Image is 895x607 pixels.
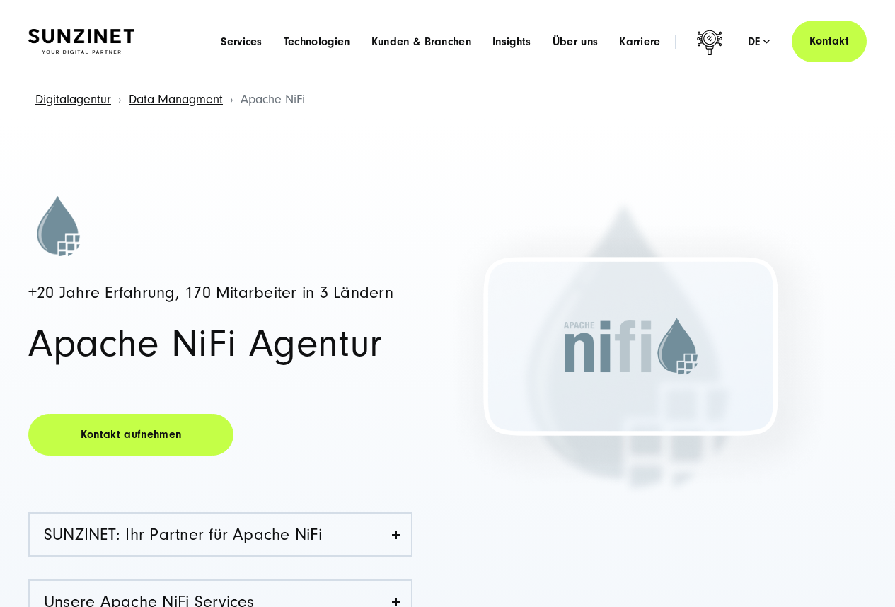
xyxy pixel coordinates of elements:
[792,21,867,62] a: Kontakt
[448,196,832,497] img: apache nifi agentur SUNZINET - Ihr fachinformatiker für systemintegration
[221,35,262,49] a: Services
[28,196,88,256] img: apache_nifi_entwicklung-agentur-SUNZINET
[30,514,411,555] a: SUNZINET: Ihr Partner für Apache NiFi
[748,35,770,49] div: de
[28,324,412,364] h1: Apache NiFi Agentur
[553,35,599,49] a: Über uns
[619,35,661,49] a: Karriere
[284,35,350,49] a: Technologien
[28,284,412,302] h4: +20 Jahre Erfahrung, 170 Mitarbeiter in 3 Ländern
[241,92,305,107] span: Apache NiFi
[371,35,471,49] a: Kunden & Branchen
[28,414,233,456] a: Kontakt aufnehmen
[492,35,531,49] a: Insights
[35,92,111,107] a: Digitalagentur
[129,92,223,107] a: Data Managment
[28,29,134,54] img: SUNZINET Full Service Digital Agentur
